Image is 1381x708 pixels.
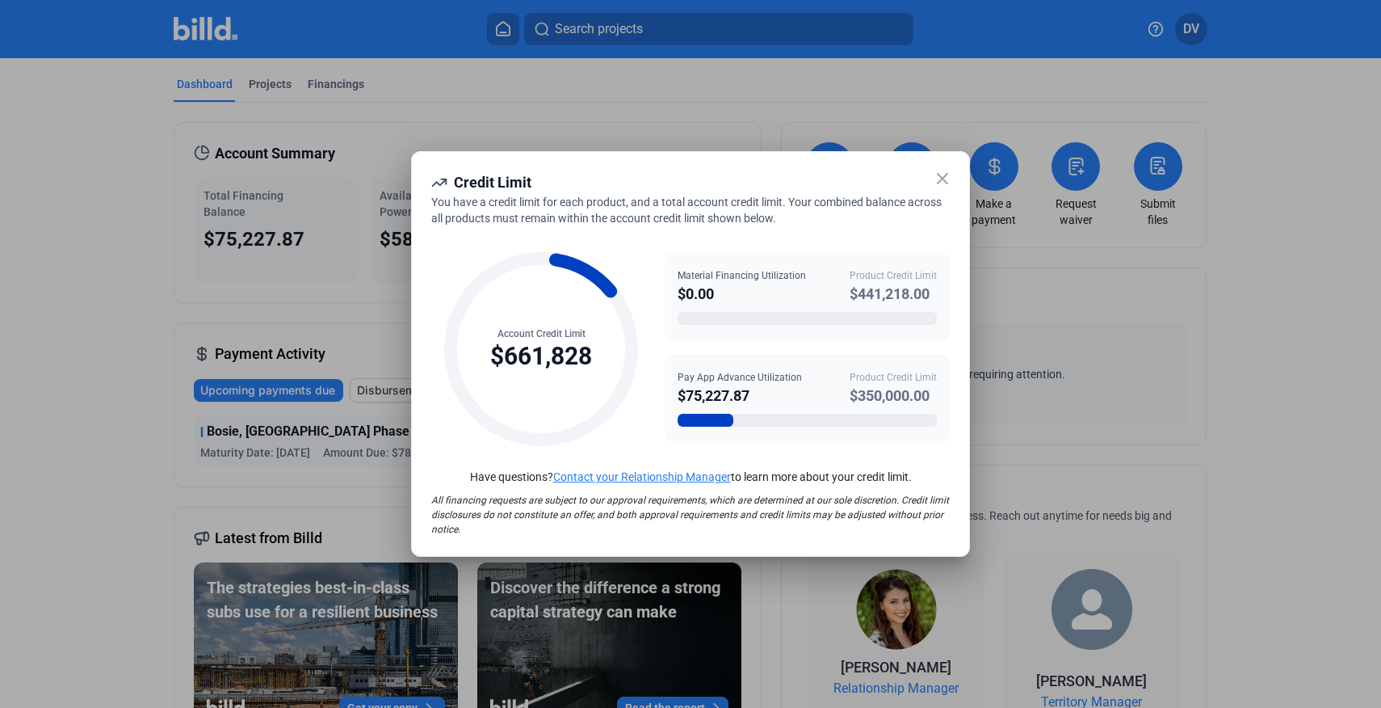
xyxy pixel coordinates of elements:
[850,268,937,283] div: Product Credit Limit
[678,268,806,283] div: Material Financing Utilization
[678,385,802,407] div: $75,227.87
[431,495,949,535] span: All financing requests are subject to our approval requirements, which are determined at our sole...
[850,385,937,407] div: $350,000.00
[490,341,592,372] div: $661,828
[454,174,531,191] span: Credit Limit
[470,470,912,483] span: Have questions? to learn more about your credit limit.
[850,283,937,306] div: $441,218.00
[678,283,806,306] div: $0.00
[850,370,937,385] div: Product Credit Limit
[678,370,802,385] div: Pay App Advance Utilization
[553,470,731,483] a: Contact your Relationship Manager
[490,327,592,341] div: Account Credit Limit
[431,196,942,225] span: You have a credit limit for each product, and a total account credit limit. Your combined balance...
